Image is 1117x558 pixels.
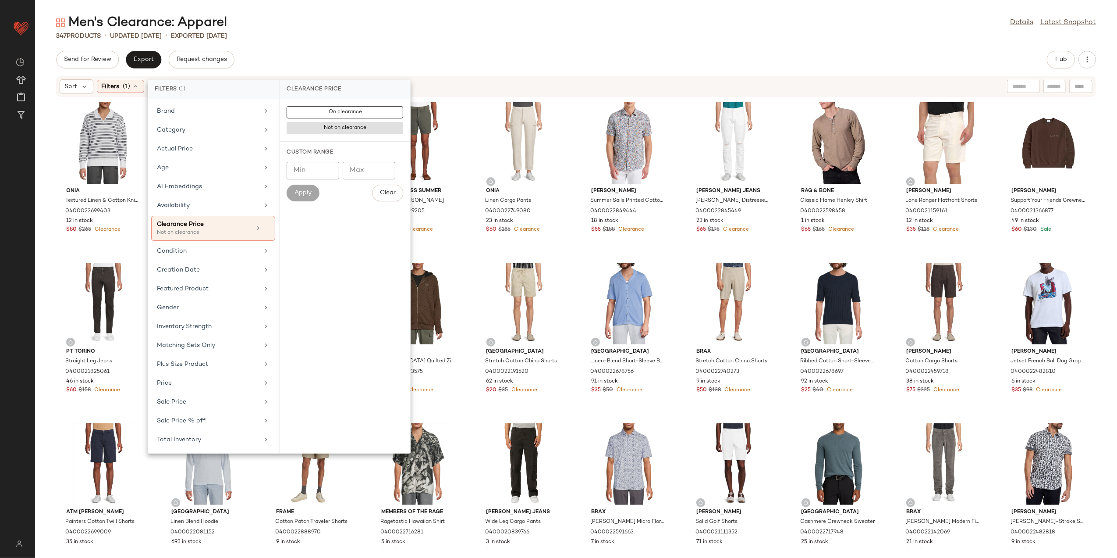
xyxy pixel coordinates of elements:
[1004,423,1093,505] img: 0400022482818
[918,226,929,234] span: $118
[1047,51,1075,68] button: Hub
[695,197,770,205] span: [PERSON_NAME] Distressed Slim Straight Jeans
[380,358,455,365] span: [MEDICAL_DATA] Quilted Zip Hoodie
[1055,56,1067,63] span: Hub
[110,32,162,41] p: updated [DATE]
[794,102,883,184] img: 0400022598458_DESERT
[584,423,673,505] img: 0400022591663_NAVY
[1011,518,1085,526] span: [PERSON_NAME]-Stroke Short Sleeve Shirt
[148,80,279,99] div: Filters
[905,518,980,526] span: [PERSON_NAME] Modern Fit Corduroy Pants
[695,518,738,526] span: Solid Golf Shorts
[157,322,259,331] div: Inventory Strength
[287,149,403,157] div: Custom Range
[801,538,829,546] span: 25 in stock
[1010,18,1033,28] a: Details
[276,508,351,516] span: Frame
[381,538,405,546] span: 5 in stock
[689,423,778,505] img: 0400021111352_WHITE
[721,227,749,232] span: Clearance
[157,125,259,135] div: Category
[66,187,141,195] span: Onia
[157,229,245,237] div: Not on clearance
[78,226,91,234] span: $265
[591,226,601,234] span: $55
[1011,226,1022,234] span: $60
[1011,547,1021,555] span: $65
[584,102,673,184] img: 0400022849444_WHITEMULTICOLOR
[709,386,721,394] span: $138
[157,247,259,256] div: Condition
[65,518,135,526] span: Painters Cotton Twill Shorts
[695,368,739,376] span: 0400022740273
[93,227,121,232] span: Clearance
[66,508,141,516] span: ATM [PERSON_NAME]
[486,368,529,376] span: 0400022191520
[827,227,855,232] span: Clearance
[78,547,92,555] span: $250
[906,226,916,234] span: $35
[906,547,917,555] span: $50
[486,207,531,215] span: 0400022749080
[584,263,673,344] img: 0400022678756_MEDITERRRANEANSEA
[905,207,947,215] span: 0400021159161
[905,358,957,365] span: Cotton Cargo Shorts
[689,263,778,344] img: 0400022740273_BEIGE
[405,227,433,232] span: Clearance
[1034,387,1062,393] span: Clearance
[486,538,511,546] span: 3 in stock
[184,547,195,555] span: $60
[123,82,131,91] span: (1)
[59,263,148,344] img: 0400021825061_GREY
[486,529,530,537] span: 0400020839766
[695,207,741,215] span: 0400022845449
[1011,386,1021,394] span: $35
[380,529,423,537] span: 0400022716281
[813,226,825,234] span: $165
[593,340,598,345] img: svg%3e
[59,423,148,505] img: 0400022699009_MIDNIGHT
[801,378,829,386] span: 92 in stock
[590,358,665,365] span: Linen-Blend Short-Sleeve Button Down Knit Shirt
[1011,348,1086,356] span: [PERSON_NAME]
[280,80,410,99] div: Clearance Price
[56,18,65,27] img: svg%3e
[918,547,931,555] span: $228
[479,423,568,505] img: 0400020839766
[590,529,634,537] span: 0400022591663
[157,163,259,172] div: Age
[102,82,120,91] span: Filters
[591,386,601,394] span: $35
[486,226,497,234] span: $60
[176,56,227,63] span: Request changes
[590,518,665,526] span: [PERSON_NAME] Micro Floral Print Shirt
[328,109,362,115] span: On clearance
[801,368,844,376] span: 0400022678697
[173,500,178,505] img: svg%3e
[1039,227,1051,232] span: Sale
[486,508,561,516] span: [PERSON_NAME] Jeans
[905,197,977,205] span: Lone Ranger Flatfront Shorts
[708,547,720,555] span: $125
[590,368,634,376] span: 0400022678756
[899,102,988,184] img: 0400021159161_WHITE
[381,508,456,516] span: Members of the Rage
[486,386,497,394] span: $20
[171,508,246,516] span: [GEOGRAPHIC_DATA]
[65,358,112,365] span: Straight Leg Jeans
[133,56,154,63] span: Export
[591,547,602,555] span: $50
[157,144,259,154] div: Actual Price
[801,547,812,555] span: $80
[1004,263,1093,344] img: 0400022482810
[499,386,508,394] span: $35
[157,284,259,293] div: Featured Product
[479,263,568,344] img: 0400022191520_TRAVERTINE
[1011,529,1055,537] span: 0400022482818
[932,387,959,393] span: Clearance
[157,201,259,210] div: Availability
[1004,102,1093,184] img: 0400021366877_DEMITASSE
[157,360,259,369] div: Plus Size Product
[1023,547,1035,555] span: $198
[380,197,444,205] span: French [PERSON_NAME]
